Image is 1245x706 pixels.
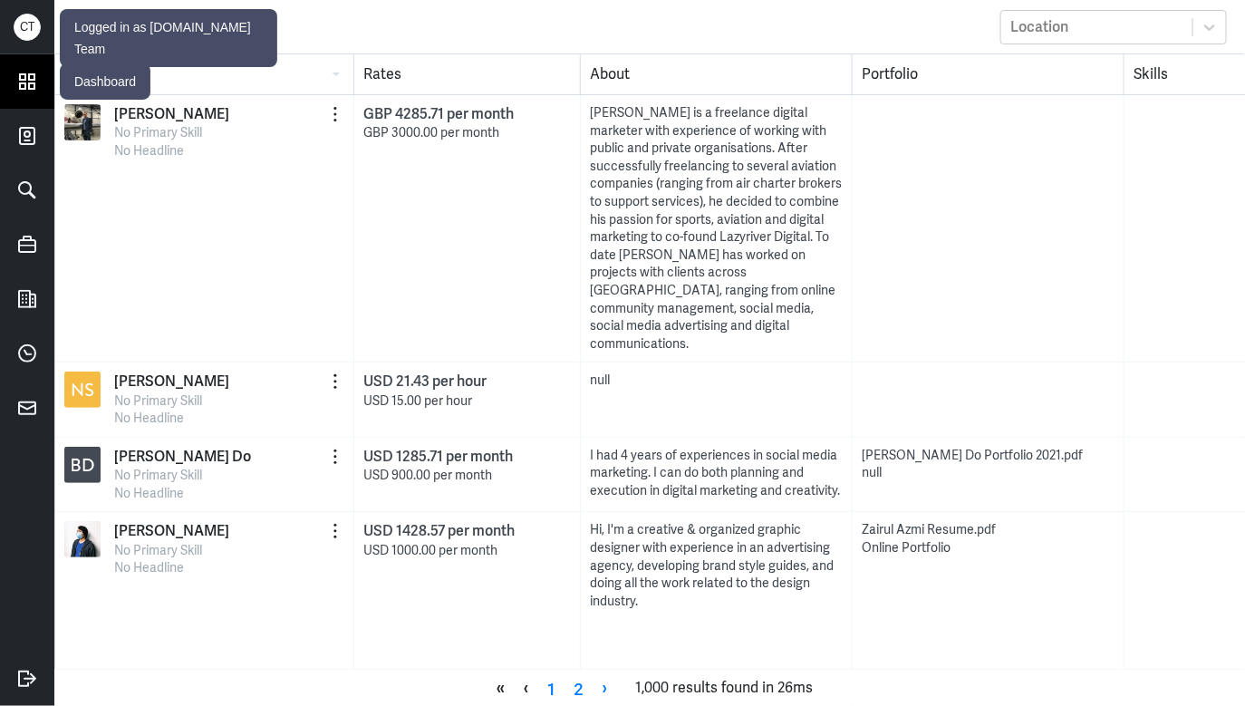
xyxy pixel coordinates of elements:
[353,54,580,94] div: Rates
[114,410,184,426] span: No Headline
[593,674,617,701] a: Next page
[114,521,229,541] a: [PERSON_NAME]
[514,674,538,701] span: ‹
[565,674,593,701] a: Page 2
[862,447,1115,465] div: [PERSON_NAME] Do Portfolio 2021.pdf
[74,71,136,92] p: Dashboard
[114,542,202,558] span: No Primary Skill
[635,674,813,701] span: 1,000 results found in 26ms
[862,539,1115,557] div: Online Portfolio
[1010,17,1068,36] div: Location
[14,14,41,41] div: C T
[74,16,263,60] p: Logged in as [DOMAIN_NAME] Team
[363,372,487,391] span: USD 21.43 per hour
[363,392,472,409] span: USD 15.00 per hour
[363,521,515,540] span: USD 1428.57 per month
[363,104,514,123] span: GBP 4285.71 per month
[363,447,513,466] span: USD 1285.71 per month
[862,464,1115,482] div: null
[590,521,843,610] div: Hi, I'm a creative & organized graphic designer with experience in an advertising agency, develop...
[538,674,565,701] a: Page 1
[590,372,843,390] div: null
[114,392,202,409] span: No Primary Skill
[487,674,514,701] span: «
[114,104,229,124] a: [PERSON_NAME]
[114,372,229,392] a: [PERSON_NAME]
[852,54,1124,94] div: Portfolio
[580,54,852,94] div: About
[363,467,492,483] span: USD 900.00 per month
[363,124,499,140] span: GBP 3000.00 per month
[363,542,497,558] span: USD 1000.00 per month
[204,14,991,41] input: Search
[55,54,354,94] div: Talent
[114,447,251,467] a: [PERSON_NAME] Do
[114,559,184,575] span: No Headline
[590,104,843,353] div: [PERSON_NAME] is a freelance digital marketer with experience of working with public and private ...
[114,124,202,140] span: No Primary Skill
[590,447,843,500] div: I had 4 years of experiences in social media marketing. I can do both planning and execution in d...
[114,142,184,159] span: No Headline
[114,485,184,501] span: No Headline
[114,467,202,483] span: No Primary Skill
[862,521,1115,539] div: Zairul Azmi Resume.pdf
